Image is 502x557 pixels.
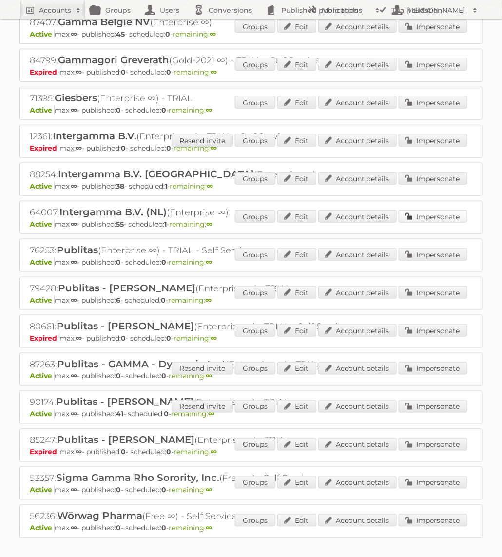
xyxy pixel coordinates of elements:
span: Intergamma B.V. [GEOGRAPHIC_DATA] [58,168,254,180]
h2: 53357: (Free ∞) - Self Service [30,472,371,485]
span: Active [30,220,55,229]
a: Impersonate [399,324,467,337]
strong: 41 [116,410,123,419]
h2: 87407: (Enterprise ∞) [30,16,371,29]
h2: 76253: (Enterprise ∞) - TRIAL - Self Service [30,244,371,257]
a: Edit [277,172,316,185]
a: Edit [277,400,316,413]
a: Edit [277,362,316,375]
strong: 0 [165,30,170,38]
a: Edit [277,96,316,109]
strong: ∞ [211,68,217,77]
a: Groups [235,286,275,299]
a: Groups [235,476,275,489]
a: Resend invite [172,362,233,375]
a: Account details [318,20,397,33]
a: Account details [318,514,397,527]
p: max: - published: - scheduled: - [30,144,472,153]
a: Impersonate [399,210,467,223]
a: Groups [235,172,275,185]
a: Groups [235,400,275,413]
p: max: - published: - scheduled: - [30,410,472,419]
a: Account details [318,286,397,299]
strong: ∞ [205,296,212,305]
a: Groups [235,134,275,147]
strong: ∞ [206,258,212,267]
a: Account details [318,362,397,375]
strong: 0 [166,448,171,457]
span: Publitas - GAMMA - Dynamic test [57,358,226,370]
strong: ∞ [211,334,217,343]
span: Publitas - [PERSON_NAME] [57,434,194,446]
h2: 79428: (Enterprise ∞) - TRIAL [30,282,371,295]
span: Active [30,30,55,38]
a: Edit [277,286,316,299]
strong: 0 [116,258,121,267]
span: Intergamma B.V. (NL) [59,206,167,218]
a: Account details [318,134,397,147]
span: remaining: [169,486,212,495]
span: remaining: [170,182,213,191]
a: Groups [235,324,275,337]
strong: 0 [116,372,121,381]
h2: More tools [322,5,370,15]
span: Expired [30,448,59,457]
span: Active [30,106,55,115]
strong: ∞ [71,220,77,229]
span: Expired [30,68,59,77]
a: Impersonate [399,362,467,375]
span: remaining: [169,220,212,229]
strong: 0 [161,106,166,115]
strong: ∞ [71,372,77,381]
strong: ∞ [206,486,212,495]
strong: 0 [161,524,166,533]
span: remaining: [174,334,217,343]
a: Account details [318,96,397,109]
h2: 84799: (Gold-2021 ∞) - TRIAL - Self Service [30,54,371,67]
span: Publitas - [PERSON_NAME] [56,396,193,408]
strong: ∞ [206,524,212,533]
p: max: - published: - scheduled: - [30,258,472,267]
strong: 38 [116,182,124,191]
span: Publitas [57,244,98,256]
a: Account details [318,438,397,451]
a: Impersonate [399,476,467,489]
span: Active [30,296,55,305]
strong: ∞ [71,524,77,533]
strong: ∞ [71,106,77,115]
strong: 0 [116,524,121,533]
p: max: - published: - scheduled: - [30,68,472,77]
span: Giesbers [55,92,97,104]
h2: 64007: (Enterprise ∞) [30,206,371,219]
h2: 88254: (Enterprise ∞) [30,168,371,181]
a: Groups [235,438,275,451]
strong: ∞ [211,448,217,457]
a: Impersonate [399,438,467,451]
strong: ∞ [71,486,77,495]
a: Account details [318,400,397,413]
span: Wörwag Pharma [57,510,142,522]
a: Resend invite [172,134,233,147]
span: Sigma Gamma Rho Sorority, Inc. [56,472,219,484]
a: Impersonate [399,400,467,413]
a: Impersonate [399,286,467,299]
strong: 0 [161,258,166,267]
a: Impersonate [399,20,467,33]
span: remaining: [169,106,212,115]
span: Publitas - [PERSON_NAME] [57,320,194,332]
span: remaining: [174,448,217,457]
span: Active [30,486,55,495]
strong: ∞ [76,448,82,457]
h2: 85247: (Enterprise ∞) - TRIAL [30,434,371,447]
h2: 80661: (Enterprise ∞) - TRIAL - Self Service [30,320,371,333]
span: Active [30,258,55,267]
a: Groups [235,210,275,223]
strong: 0 [166,68,171,77]
span: Active [30,182,55,191]
span: remaining: [169,372,212,381]
strong: ∞ [76,334,82,343]
p: max: - published: - scheduled: - [30,486,472,495]
span: Active [30,372,55,381]
a: Groups [235,96,275,109]
a: Edit [277,58,316,71]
